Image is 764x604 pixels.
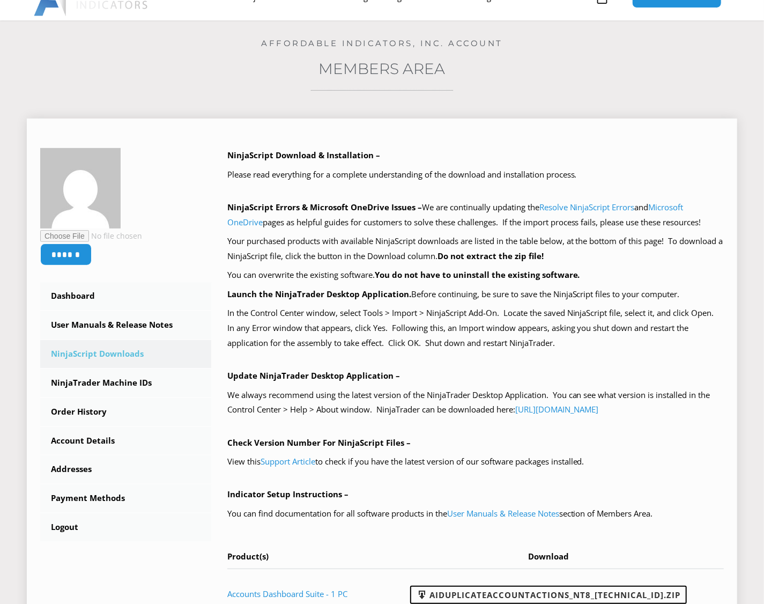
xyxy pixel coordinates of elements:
[227,489,348,499] b: Indicator Setup Instructions –
[227,551,269,562] span: Product(s)
[529,551,569,562] span: Download
[40,427,211,455] a: Account Details
[227,306,724,351] p: In the Control Center window, select Tools > Import > NinjaScript Add-On. Locate the saved NinjaS...
[227,506,724,521] p: You can find documentation for all software products in the section of Members Area.
[227,167,724,182] p: Please read everything for a complete understanding of the download and installation process.
[227,287,724,302] p: Before continuing, be sure to save the NinjaScript files to your computer.
[227,202,422,212] b: NinjaScript Errors & Microsoft OneDrive Issues –
[40,148,121,229] img: 7cb3712c58602469f35fa4c715e5b5ff9220dae25c25b59610778f1133ced3be
[40,282,211,310] a: Dashboard
[40,340,211,368] a: NinjaScript Downloads
[227,388,724,418] p: We always recommend using the latest version of the NinjaTrader Desktop Application. You can see ...
[40,398,211,426] a: Order History
[261,456,315,467] a: Support Article
[227,200,724,230] p: We are continually updating the and pages as helpful guides for customers to solve these challeng...
[319,60,446,78] a: Members Area
[227,268,724,283] p: You can overwrite the existing software.
[227,289,411,299] b: Launch the NinjaTrader Desktop Application.
[261,38,503,48] a: Affordable Indicators, Inc. Account
[437,251,544,261] b: Do not extract the zip file!
[40,282,211,541] nav: Account pages
[539,202,635,212] a: Resolve NinjaScript Errors
[375,269,580,280] b: You do not have to uninstall the existing software.
[40,311,211,339] a: User Manuals & Release Notes
[410,586,687,604] a: AIDuplicateAccountActions_NT8_[TECHNICAL_ID].zip
[40,484,211,512] a: Payment Methods
[227,454,724,469] p: View this to check if you have the latest version of our software packages installed.
[227,150,380,160] b: NinjaScript Download & Installation –
[40,455,211,483] a: Addresses
[227,588,347,599] a: Accounts Dashboard Suite - 1 PC
[40,513,211,541] a: Logout
[227,437,411,448] b: Check Version Number For NinjaScript Files –
[447,508,559,519] a: User Manuals & Release Notes
[227,370,400,381] b: Update NinjaTrader Desktop Application –
[227,202,684,227] a: Microsoft OneDrive
[227,234,724,264] p: Your purchased products with available NinjaScript downloads are listed in the table below, at th...
[40,369,211,397] a: NinjaTrader Machine IDs
[515,404,599,415] a: [URL][DOMAIN_NAME]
